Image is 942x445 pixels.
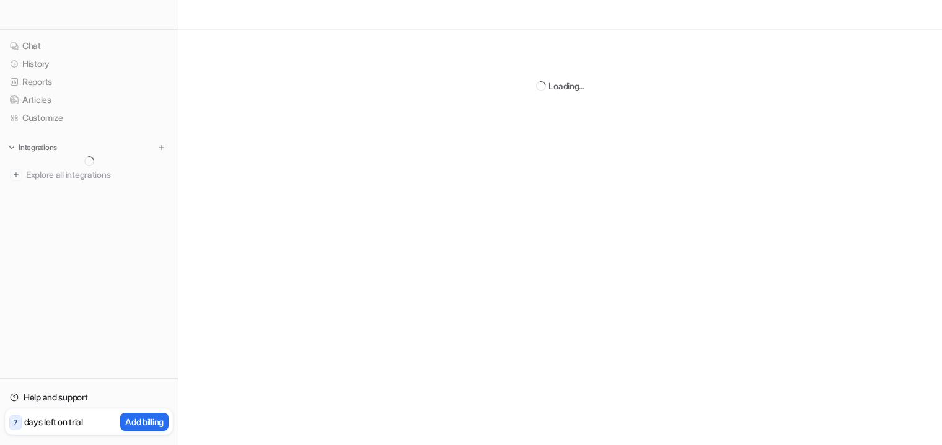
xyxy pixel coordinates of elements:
a: Reports [5,73,173,90]
img: expand menu [7,143,16,152]
p: Integrations [19,143,57,152]
img: menu_add.svg [157,143,166,152]
a: Chat [5,37,173,55]
p: 7 [14,417,17,428]
a: History [5,55,173,73]
p: Add billing [125,415,164,428]
div: Loading... [548,79,584,92]
a: Articles [5,91,173,108]
button: Integrations [5,141,61,154]
img: explore all integrations [10,169,22,181]
a: Help and support [5,389,173,406]
a: Customize [5,109,173,126]
a: Explore all integrations [5,166,173,183]
p: days left on trial [24,415,83,428]
span: Explore all integrations [26,165,168,185]
button: Add billing [120,413,169,431]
